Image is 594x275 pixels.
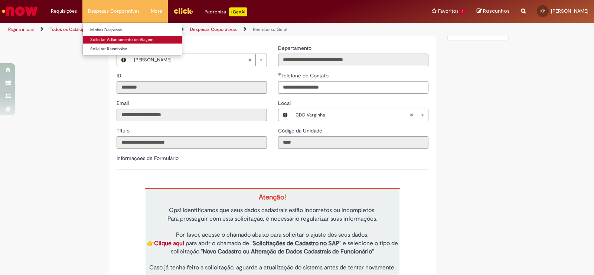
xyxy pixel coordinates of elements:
input: Departamento [278,54,428,66]
label: Somente leitura - Título [117,127,131,134]
input: ID [117,81,267,94]
span: 👉 para abrir o chamado de " " e selecione o tipo de solicitação " " [147,240,398,256]
a: Minhas Despesas [83,26,182,34]
abbr: Limpar campo Favorecido [244,54,255,66]
span: CDD Varginha [296,109,409,121]
a: [PERSON_NAME]Limpar campo Favorecido [130,54,267,66]
input: Telefone de Contato [278,81,428,94]
span: Caso já tenha feito a solicitação, aguarde a atualização do sistema antes de tentar novamente. [149,264,396,271]
span: Por favor, acesse o chamado abaixo para solicitar o ajuste dos seus dados: [176,231,369,239]
ul: Trilhas de página [6,23,391,36]
span: Para prosseguir com esta solicitação, é necessário regularizar suas informações. [167,215,378,223]
span: [PERSON_NAME] [134,54,248,66]
span: More [151,7,162,15]
input: Email [117,109,267,121]
input: Código da Unidade [278,136,428,149]
strong: Atenção! [259,193,286,202]
span: KP [541,9,545,13]
a: Solicitar Reembolso [83,45,182,53]
a: Despesas Corporativas [190,26,237,32]
span: Requisições [51,7,77,15]
label: Somente leitura - Email [117,99,130,107]
span: Rascunhos [483,7,510,15]
button: Favorecido, Visualizar este registro Kawan Costa Alves Pereira [117,54,130,66]
div: Padroniza [205,7,247,16]
label: Informações de Formulário [117,155,179,162]
a: Página inicial [8,26,34,32]
button: Local, Visualizar este registro CDD Varginha [278,109,292,121]
span: Despesas Corporativas [88,7,140,15]
strong: Novo Cadastro ou Alteração de Dados Cadastrais de Funcionário [203,248,372,255]
a: Todos os Catálogos [50,26,89,32]
span: Favoritos [438,7,458,15]
a: CDD VarginhaLimpar campo Local [292,109,428,121]
span: [PERSON_NAME] [551,8,588,14]
span: Somente leitura - Email [117,100,130,106]
span: Somente leitura - Departamento [278,45,313,51]
span: 1 [460,9,466,15]
a: Solicitar Adiantamento de Viagem [83,36,182,44]
a: Rascunhos [477,8,510,15]
img: click_logo_yellow_360x200.png [173,5,193,16]
img: ServiceNow [1,4,39,19]
label: Somente leitura - ID [117,72,123,79]
input: Título [117,136,267,149]
abbr: Limpar campo Local [406,109,417,121]
label: Somente leitura - Código da Unidade [278,127,324,134]
span: Ops! Identificamos que seus dados cadastrais estão incorretos ou incompletos. [169,207,376,214]
span: Obrigatório Preenchido [278,73,281,76]
a: Reembolso Geral [253,26,287,32]
span: Local [278,100,292,106]
a: Clique aqui [154,240,184,247]
span: Telefone de Contato [281,72,330,79]
p: +GenAi [229,7,247,16]
label: Somente leitura - Departamento [278,44,313,52]
strong: Solicitações de Cadastro no SAP [252,240,339,247]
ul: Despesas Corporativas [82,22,182,55]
